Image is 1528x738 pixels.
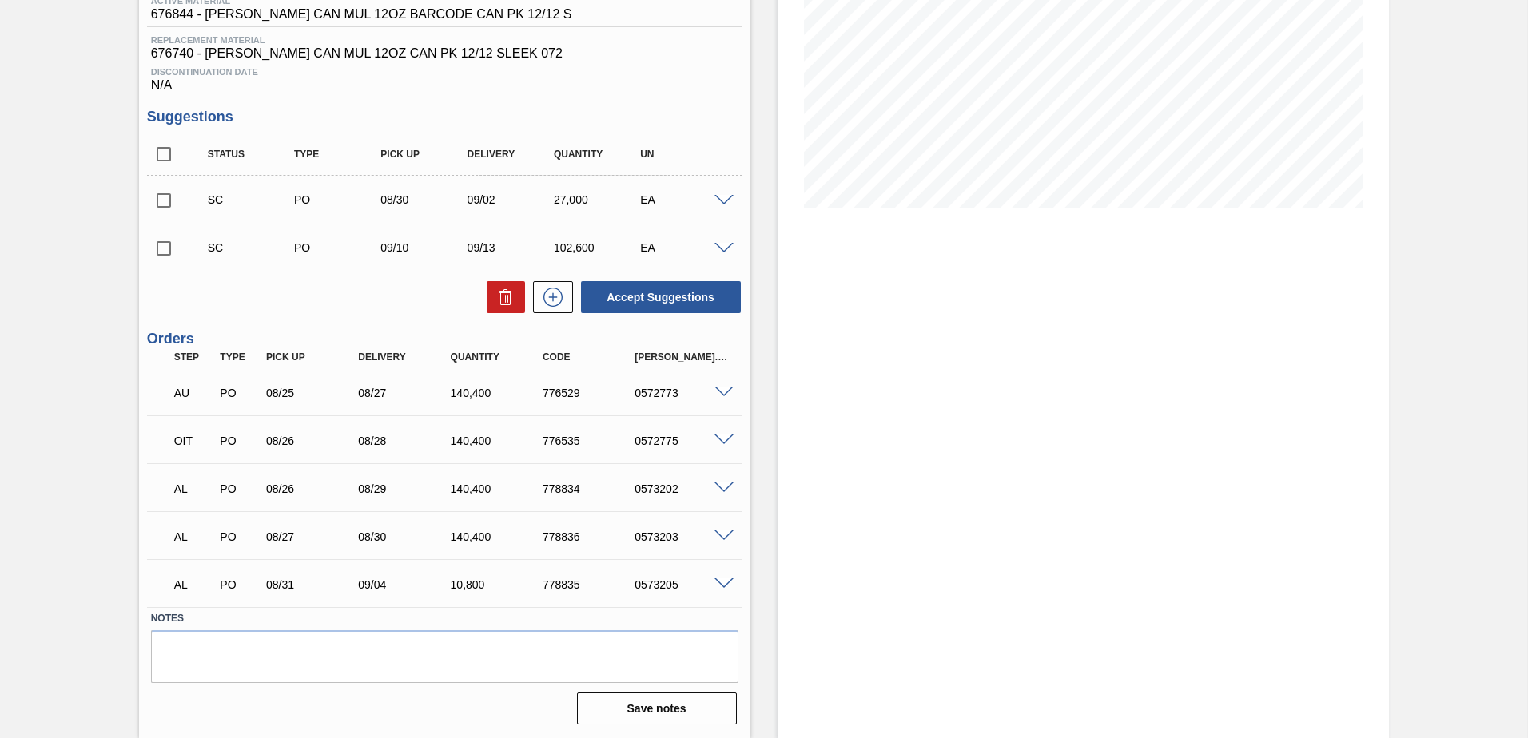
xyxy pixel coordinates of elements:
div: Purchase order [216,530,264,543]
div: 0573205 [631,578,734,591]
div: 778835 [539,578,642,591]
div: 140,400 [447,530,550,543]
button: Accept Suggestions [581,281,741,313]
div: UN [636,149,733,160]
div: 0572773 [631,387,734,399]
div: Delete Suggestions [479,281,525,313]
div: 140,400 [447,434,550,447]
div: Delivery [354,351,457,363]
div: Step [170,351,218,363]
div: 08/25/2025 [262,387,365,399]
div: 08/26/2025 [262,482,365,495]
div: 140,400 [447,387,550,399]
div: 08/30/2025 [354,530,457,543]
p: AL [174,530,214,543]
div: 08/30/2025 [376,193,473,206]
div: Accept Suggestions [573,280,742,315]
div: Purchase order [216,482,264,495]
div: 0573203 [631,530,734,543]
div: Pick up [376,149,473,160]
div: EA [636,241,733,254]
div: Suggestion Created [204,193,300,206]
div: Delivery [464,149,560,160]
label: Notes [151,607,738,630]
div: 776529 [539,387,642,399]
div: Purchase order [290,193,387,206]
div: 09/02/2025 [464,193,560,206]
div: 102,600 [550,241,647,254]
div: Pick up [262,351,365,363]
div: Type [216,351,264,363]
p: OIT [174,434,214,447]
div: 08/26/2025 [262,434,365,447]
div: Purchase order [216,434,264,447]
div: Awaiting Unload [170,375,218,411]
span: Replacement Material [151,35,738,45]
div: Awaiting Load Composition [170,471,218,506]
div: Suggestion Created [204,241,300,254]
div: 09/10/2025 [376,241,473,254]
div: 09/04/2025 [354,578,457,591]
div: Code [539,351,642,363]
div: EA [636,193,733,206]
p: AU [174,387,214,399]
div: 140,400 [447,482,550,495]
p: AL [174,578,214,591]
span: Discontinuation Date [151,67,738,77]
div: Purchase order [290,241,387,254]
span: 676844 - [PERSON_NAME] CAN MUL 12OZ BARCODE CAN PK 12/12 S [151,7,572,22]
div: [PERSON_NAME]. ID [631,351,734,363]
div: Type [290,149,387,160]
div: 08/31/2025 [262,578,365,591]
div: 08/28/2025 [354,434,457,447]
div: 0573202 [631,482,734,495]
div: Purchase order [216,387,264,399]
div: Order in transit [170,423,218,458]
div: 27,000 [550,193,647,206]
div: 776535 [539,434,642,447]
div: 10,800 [447,578,550,591]
div: 09/13/2025 [464,241,560,254]
div: 0572775 [631,434,734,447]
div: Quantity [550,149,647,160]
div: Status [204,149,300,160]
span: 676740 - [PERSON_NAME] CAN MUL 12OZ CAN PK 12/12 SLEEK 072 [151,46,738,61]
div: 08/27/2025 [262,530,365,543]
button: Save notes [577,692,737,724]
div: 778836 [539,530,642,543]
div: New suggestion [525,281,573,313]
div: 08/27/2025 [354,387,457,399]
h3: Orders [147,331,742,347]
div: 08/29/2025 [354,482,457,495]
h3: Suggestions [147,109,742,125]
p: AL [174,482,214,495]
div: 778834 [539,482,642,495]
div: Awaiting Load Composition [170,567,218,602]
div: Quantity [447,351,550,363]
div: Awaiting Load Composition [170,519,218,554]
div: N/A [147,61,742,93]
div: Purchase order [216,578,264,591]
